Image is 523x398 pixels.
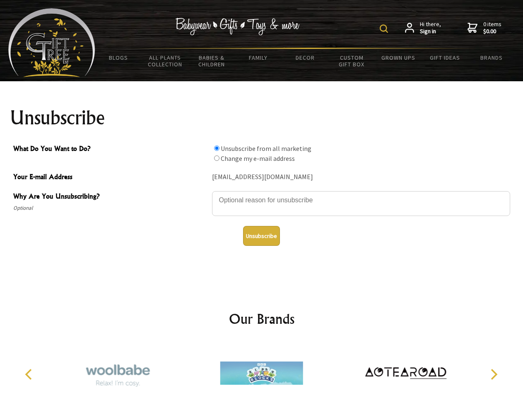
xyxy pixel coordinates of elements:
span: Your E-mail Address [13,172,208,184]
label: Change my e-mail address [221,154,295,163]
a: Babies & Children [188,49,235,73]
a: Brands [468,49,515,66]
label: Unsubscribe from all marketing [221,144,311,153]
input: What Do You Want to Do? [214,155,219,161]
h1: Unsubscribe [10,108,513,128]
button: Unsubscribe [243,226,280,246]
a: Family [235,49,282,66]
img: product search [380,24,388,33]
div: [EMAIL_ADDRESS][DOMAIN_NAME] [212,171,510,184]
span: Hi there, [420,21,441,35]
span: Optional [13,203,208,213]
a: Grown Ups [375,49,422,66]
strong: Sign in [420,28,441,35]
a: Custom Gift Box [328,49,375,73]
span: What Do You Want to Do? [13,143,208,155]
img: Babywear - Gifts - Toys & more [176,18,300,35]
a: All Plants Collection [142,49,189,73]
img: Babyware - Gifts - Toys and more... [8,8,95,77]
a: Hi there,Sign in [405,21,441,35]
span: Why Are You Unsubscribing? [13,191,208,203]
strong: $0.00 [483,28,501,35]
a: BLOGS [95,49,142,66]
button: Previous [21,365,39,383]
button: Next [484,365,503,383]
textarea: Why Are You Unsubscribing? [212,191,510,216]
a: Gift Ideas [422,49,468,66]
input: What Do You Want to Do? [214,146,219,151]
span: 0 items [483,20,501,35]
a: 0 items$0.00 [468,21,501,35]
h2: Our Brands [17,309,507,329]
a: Decor [282,49,328,66]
